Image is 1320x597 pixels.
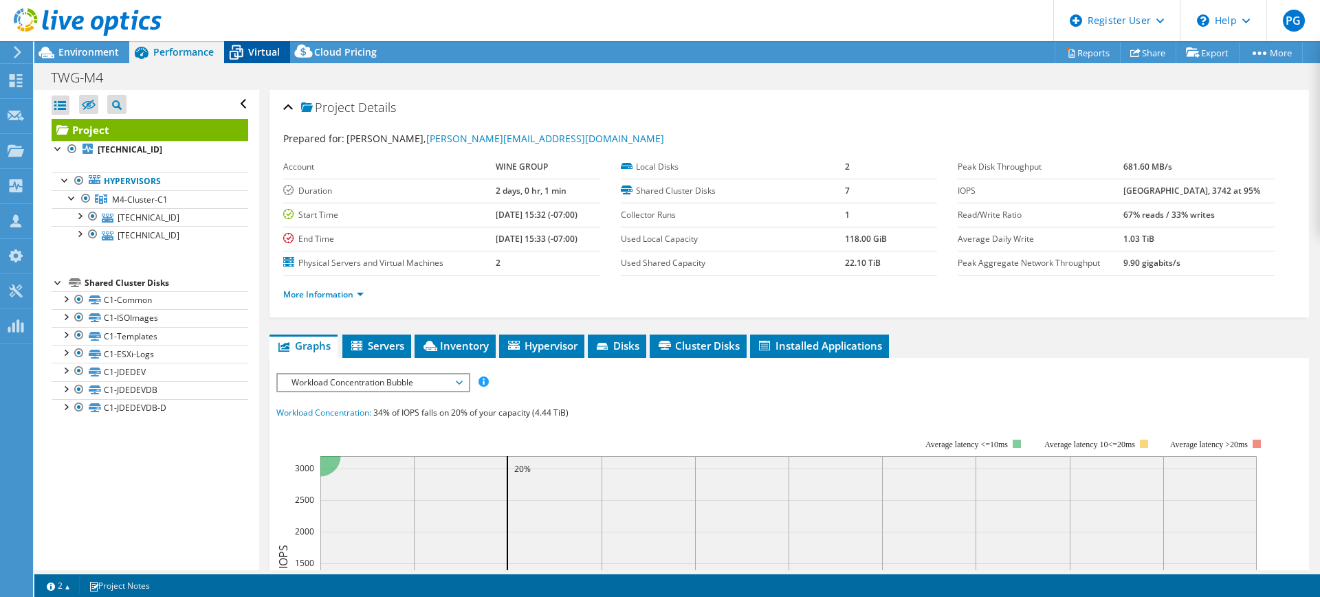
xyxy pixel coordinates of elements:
[349,339,404,352] span: Servers
[496,233,577,245] b: [DATE] 15:33 (-07:00)
[79,577,159,594] a: Project Notes
[283,232,496,246] label: End Time
[496,257,500,269] b: 2
[1123,233,1154,245] b: 1.03 TiB
[276,339,331,352] span: Graphs
[295,494,314,506] text: 2500
[621,256,845,270] label: Used Shared Capacity
[283,208,496,222] label: Start Time
[506,339,577,352] span: Hypervisor
[295,557,314,569] text: 1500
[845,209,850,221] b: 1
[621,232,845,246] label: Used Local Capacity
[52,190,248,208] a: M4-Cluster-C1
[1123,209,1215,221] b: 67% reads / 33% writes
[426,132,664,145] a: [PERSON_NAME][EMAIL_ADDRESS][DOMAIN_NAME]
[1176,42,1240,63] a: Export
[283,132,344,145] label: Prepared for:
[295,462,314,474] text: 3000
[276,407,371,418] span: Workload Concentration:
[248,45,280,58] span: Virtual
[595,339,639,352] span: Disks
[621,208,845,222] label: Collector Runs
[958,184,1123,198] label: IOPS
[845,257,881,269] b: 22.10 TiB
[301,101,355,115] span: Project
[1197,14,1209,27] svg: \n
[621,184,845,198] label: Shared Cluster Disks
[52,363,248,381] a: C1-JDEDEV
[1055,42,1121,63] a: Reports
[958,232,1123,246] label: Average Daily Write
[52,399,248,417] a: C1-JDEDEVDB-D
[285,374,461,391] span: Workload Concentration Bubble
[98,144,162,155] b: [TECHNICAL_ID]
[1170,440,1248,449] text: Average latency >20ms
[314,45,377,58] span: Cloud Pricing
[52,226,248,244] a: [TECHNICAL_ID]
[358,99,396,115] span: Details
[52,345,248,363] a: C1-ESXi-Logs
[1123,161,1172,172] b: 681.60 MB/s
[421,339,489,352] span: Inventory
[283,160,496,174] label: Account
[283,289,364,300] a: More Information
[1239,42,1303,63] a: More
[52,208,248,226] a: [TECHNICAL_ID]
[52,309,248,327] a: C1-ISOImages
[283,256,496,270] label: Physical Servers and Virtual Machines
[153,45,214,58] span: Performance
[1044,440,1135,449] tspan: Average latency 10<=20ms
[657,339,740,352] span: Cluster Disks
[757,339,882,352] span: Installed Applications
[845,185,850,196] b: 7
[52,119,248,141] a: Project
[283,184,496,198] label: Duration
[295,526,314,537] text: 2000
[621,160,845,174] label: Local Disks
[958,160,1123,174] label: Peak Disk Throughput
[373,407,569,418] span: 34% of IOPS falls on 20% of your capacity (4.44 TiB)
[958,256,1123,270] label: Peak Aggregate Network Throughput
[496,209,577,221] b: [DATE] 15:32 (-07:00)
[1123,185,1260,196] b: [GEOGRAPHIC_DATA], 3742 at 95%
[45,70,124,85] h1: TWG-M4
[52,172,248,190] a: Hypervisors
[85,275,248,291] div: Shared Cluster Disks
[1123,257,1180,269] b: 9.90 gigabits/s
[496,185,566,196] b: 2 days, 0 hr, 1 min
[514,463,531,475] text: 20%
[52,141,248,159] a: [TECHNICAL_ID]
[1120,42,1176,63] a: Share
[52,291,248,309] a: C1-Common
[496,161,548,172] b: WINE GROUP
[52,327,248,345] a: C1-Templates
[845,233,887,245] b: 118.00 GiB
[925,440,1008,449] tspan: Average latency <=10ms
[276,545,291,569] text: IOPS
[1283,10,1305,32] span: PG
[112,194,168,205] span: M4-Cluster-C1
[346,132,664,145] span: [PERSON_NAME],
[52,381,248,399] a: C1-JDEDEVDB
[845,161,850,172] b: 2
[37,577,80,594] a: 2
[958,208,1123,222] label: Read/Write Ratio
[58,45,119,58] span: Environment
